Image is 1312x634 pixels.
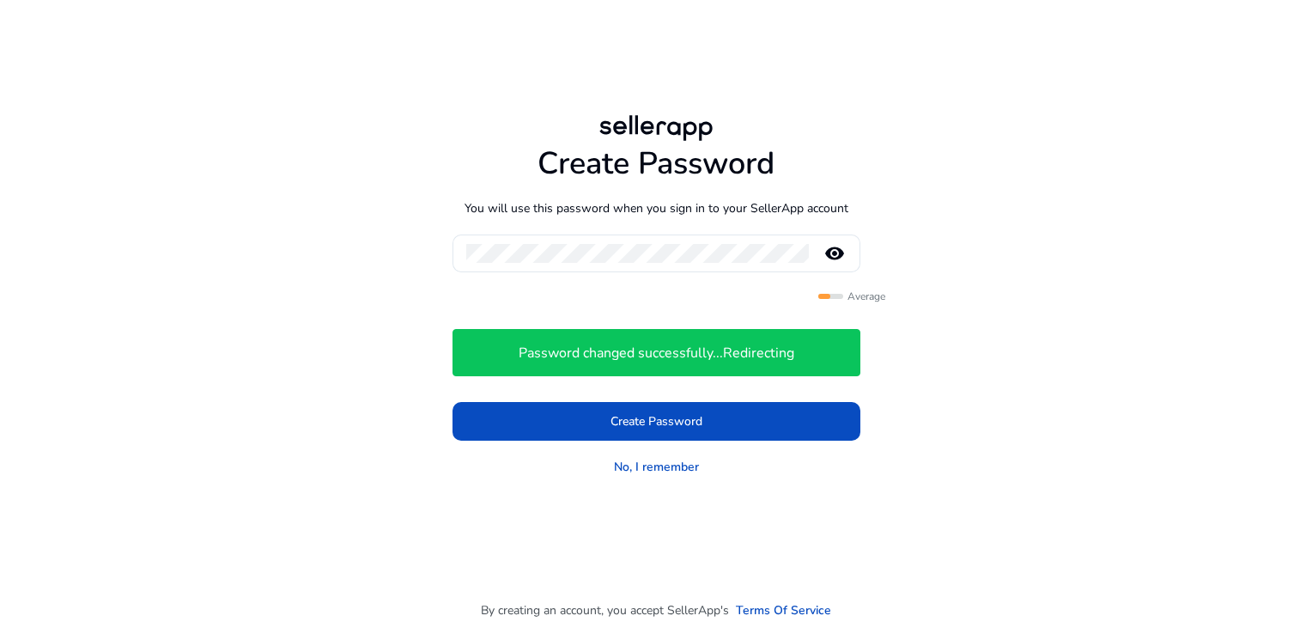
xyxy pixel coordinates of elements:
p: You will use this password when you sign in to your SellerApp account [453,199,860,217]
mat-icon: remove_red_eye [814,243,855,264]
a: Terms Of Service [736,601,831,619]
span: Create Password [610,412,702,430]
span: Average [843,290,860,303]
h1: Create Password [453,145,860,182]
a: No, I remember [614,458,699,476]
button: Create Password [453,402,860,441]
h4: Password changed successfully...Redirecting [519,345,794,362]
